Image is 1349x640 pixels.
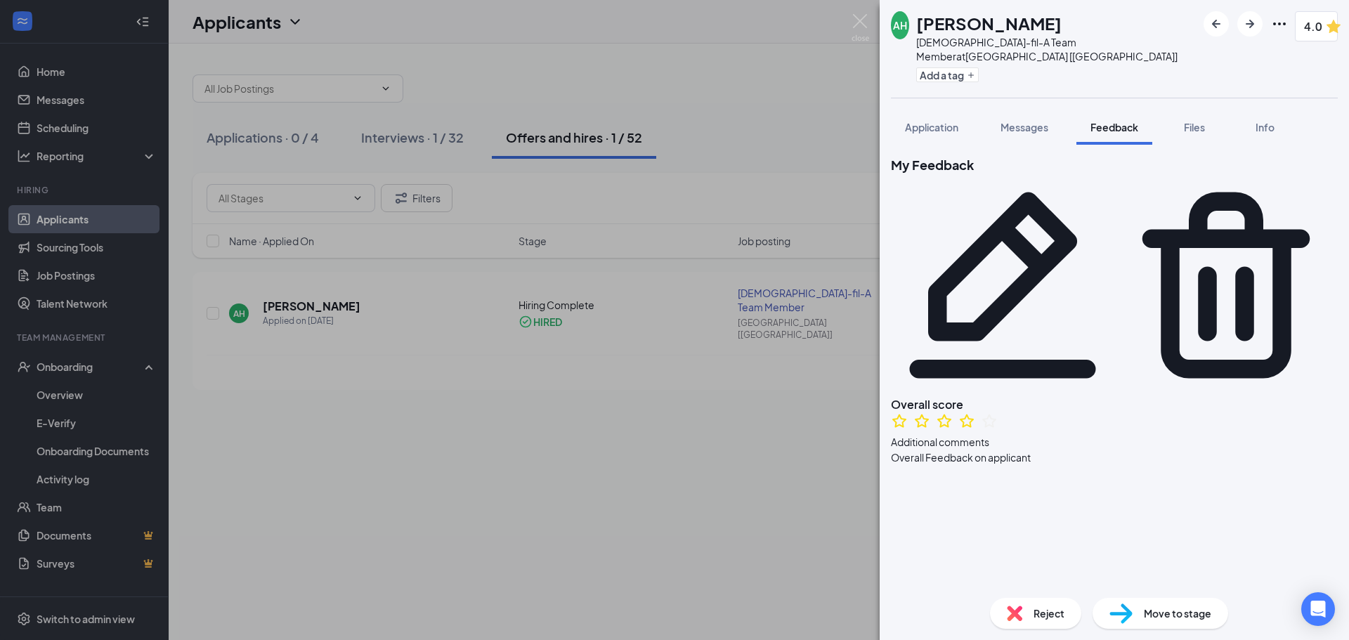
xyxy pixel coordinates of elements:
div: Open Intercom Messenger [1301,592,1335,626]
span: Additional comments [891,434,989,450]
div: [DEMOGRAPHIC_DATA]-fil-A Team Member at [GEOGRAPHIC_DATA] [[GEOGRAPHIC_DATA]] [916,35,1196,63]
h1: [PERSON_NAME] [916,11,1062,35]
span: Move to stage [1144,606,1211,621]
span: Info [1256,121,1275,133]
svg: Trash [1114,174,1338,397]
div: AH [893,18,907,32]
span: Files [1184,121,1205,133]
svg: ArrowLeftNew [1208,15,1225,32]
span: 4.0 [1304,18,1322,35]
button: ArrowRight [1237,11,1263,37]
svg: StarBorder [891,412,908,429]
svg: Ellipses [1271,15,1288,32]
span: Feedback [1090,121,1138,133]
svg: ArrowRight [1242,15,1258,32]
svg: Pencil [891,174,1114,397]
button: PlusAdd a tag [916,67,979,82]
svg: StarBorder [981,412,998,429]
button: ArrowLeftNew [1204,11,1229,37]
span: Application [905,121,958,133]
span: Reject [1034,606,1064,621]
svg: Plus [967,71,975,79]
svg: StarBorder [958,412,975,429]
svg: StarBorder [913,412,930,429]
h2: My Feedback [891,156,1338,174]
span: Messages [1001,121,1048,133]
svg: StarBorder [936,412,953,429]
h3: Overall score [891,397,1338,412]
div: Overall Feedback on applicant [891,450,1031,465]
